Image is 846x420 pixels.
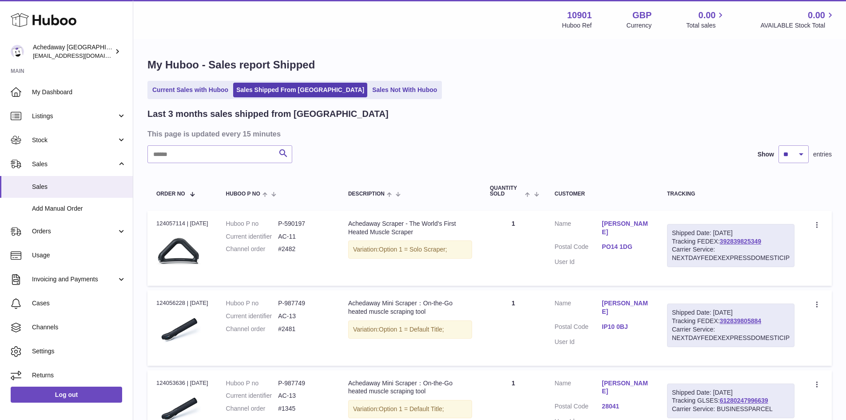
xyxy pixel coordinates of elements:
dt: Name [555,299,602,318]
span: [EMAIL_ADDRESS][DOMAIN_NAME] [33,52,131,59]
td: 1 [481,211,546,286]
div: Carrier Service: BUSINESSPARCEL [672,405,790,413]
dt: Channel order [226,404,278,413]
span: Channels [32,323,126,332]
dt: Current identifier [226,232,278,241]
dt: User Id [555,338,602,346]
span: Sales [32,183,126,191]
span: Option 1 = Default Title; [379,326,444,333]
dd: #2481 [278,325,330,333]
a: Sales Not With Huboo [369,83,440,97]
label: Show [758,150,774,159]
div: Achedaway Mini Scraper：On-the-Go heated muscle scraping tool [348,299,472,316]
span: AVAILABLE Stock Total [760,21,835,30]
a: [PERSON_NAME] [602,220,649,236]
a: [PERSON_NAME] [602,379,649,396]
span: Sales [32,160,117,168]
div: Variation: [348,240,472,259]
h3: This page is updated every 15 minutes [147,129,830,139]
dt: User Id [555,258,602,266]
a: Log out [11,387,122,403]
span: Stock [32,136,117,144]
div: Currency [627,21,652,30]
dd: P-987749 [278,299,330,308]
div: Customer [555,191,649,197]
dt: Current identifier [226,392,278,400]
a: [PERSON_NAME] [602,299,649,316]
dt: Name [555,220,602,239]
div: Variation: [348,400,472,418]
span: Total sales [686,21,726,30]
div: Shipped Date: [DATE] [672,308,790,317]
a: 392839805884 [720,317,761,324]
dd: P-987749 [278,379,330,388]
div: Tracking GLSES: [667,384,794,419]
div: Achedaway [GEOGRAPHIC_DATA] [33,43,113,60]
div: Tracking FEDEX: [667,224,794,268]
span: 0.00 [808,9,825,21]
td: 1 [481,290,546,365]
dt: Current identifier [226,312,278,320]
img: musclescraper_750x_c42b3404-e4d5-48e3-b3b1-8be745232369.png [156,310,201,355]
dd: #1345 [278,404,330,413]
h2: Last 3 months sales shipped from [GEOGRAPHIC_DATA] [147,108,389,120]
dt: Channel order [226,325,278,333]
span: Add Manual Order [32,204,126,213]
dd: AC-13 [278,392,330,400]
span: Description [348,191,385,197]
img: Achedaway-Muscle-Scraper.png [156,230,201,275]
span: Option 1 = Solo Scraper; [379,246,447,253]
div: 124053636 | [DATE] [156,379,208,387]
div: Tracking FEDEX: [667,304,794,347]
span: Huboo P no [226,191,260,197]
h1: My Huboo - Sales report Shipped [147,58,832,72]
span: Cases [32,299,126,308]
dt: Postal Code [555,243,602,253]
div: Shipped Date: [DATE] [672,388,790,397]
dt: Postal Code [555,323,602,333]
strong: 10901 [567,9,592,21]
dd: AC-13 [278,312,330,320]
a: 0.00 Total sales [686,9,726,30]
div: Huboo Ref [562,21,592,30]
span: Settings [32,347,126,356]
a: 392839825349 [720,238,761,245]
a: PO14 1DG [602,243,649,251]
dt: Huboo P no [226,220,278,228]
dt: Name [555,379,602,398]
div: Shipped Date: [DATE] [672,229,790,237]
div: Variation: [348,320,472,339]
span: 0.00 [699,9,716,21]
span: Usage [32,251,126,260]
dt: Huboo P no [226,299,278,308]
span: Returns [32,371,126,380]
a: Sales Shipped From [GEOGRAPHIC_DATA] [233,83,367,97]
div: 124057114 | [DATE] [156,220,208,228]
dd: AC-11 [278,232,330,241]
dd: #2482 [278,245,330,253]
span: entries [813,150,832,159]
div: Carrier Service: NEXTDAYFEDEXEXPRESSDOMESTICIP [672,245,790,262]
dt: Postal Code [555,402,602,413]
img: admin@newpb.co.uk [11,45,24,58]
dt: Huboo P no [226,379,278,388]
div: Carrier Service: NEXTDAYFEDEXEXPRESSDOMESTICIP [672,325,790,342]
span: Listings [32,112,117,120]
a: 61280247996639 [720,397,768,404]
strong: GBP [632,9,651,21]
div: Achedaway Mini Scraper：On-the-Go heated muscle scraping tool [348,379,472,396]
span: Quantity Sold [490,185,523,197]
a: IP10 0BJ [602,323,649,331]
span: Option 1 = Default Title; [379,405,444,412]
dd: P-590197 [278,220,330,228]
a: Current Sales with Huboo [149,83,231,97]
span: My Dashboard [32,88,126,96]
a: 0.00 AVAILABLE Stock Total [760,9,835,30]
span: Invoicing and Payments [32,275,117,284]
div: 124056228 | [DATE] [156,299,208,307]
a: 28041 [602,402,649,411]
div: Achedaway Scraper - The World’s First Heated Muscle Scraper [348,220,472,236]
dt: Channel order [226,245,278,253]
span: Orders [32,227,117,236]
span: Order No [156,191,185,197]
